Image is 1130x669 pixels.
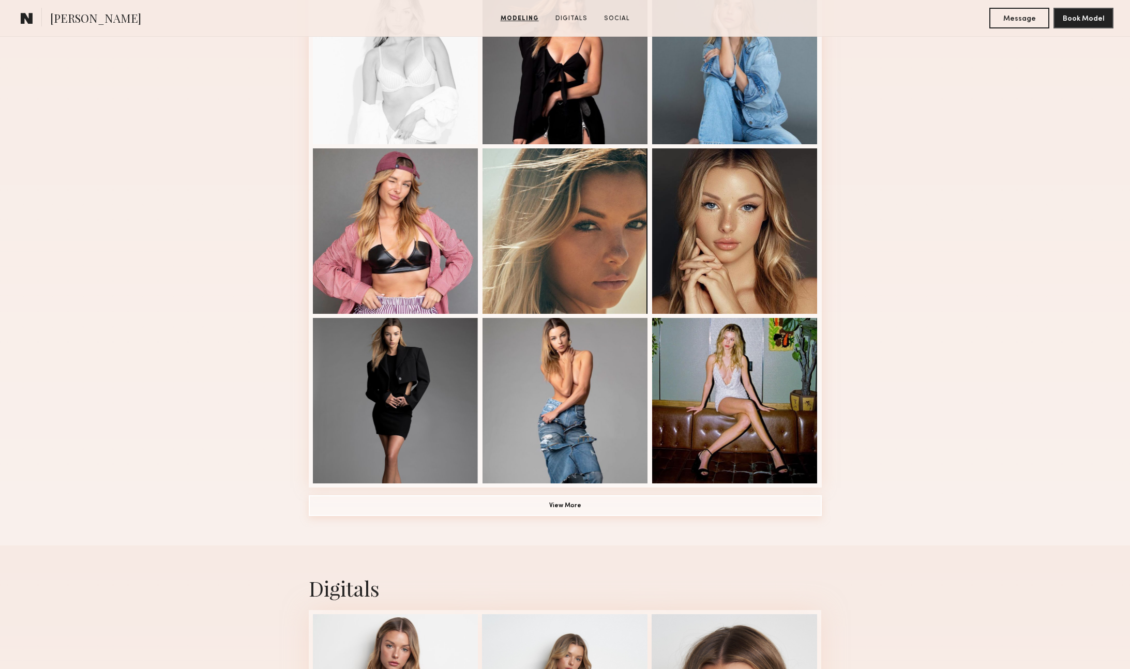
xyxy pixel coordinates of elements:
button: Book Model [1053,8,1113,28]
button: Message [989,8,1049,28]
a: Social [600,14,634,23]
a: Modeling [496,14,543,23]
div: Digitals [309,574,822,602]
span: [PERSON_NAME] [50,10,141,28]
a: Digitals [551,14,592,23]
a: Book Model [1053,13,1113,22]
button: View More [309,495,822,516]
